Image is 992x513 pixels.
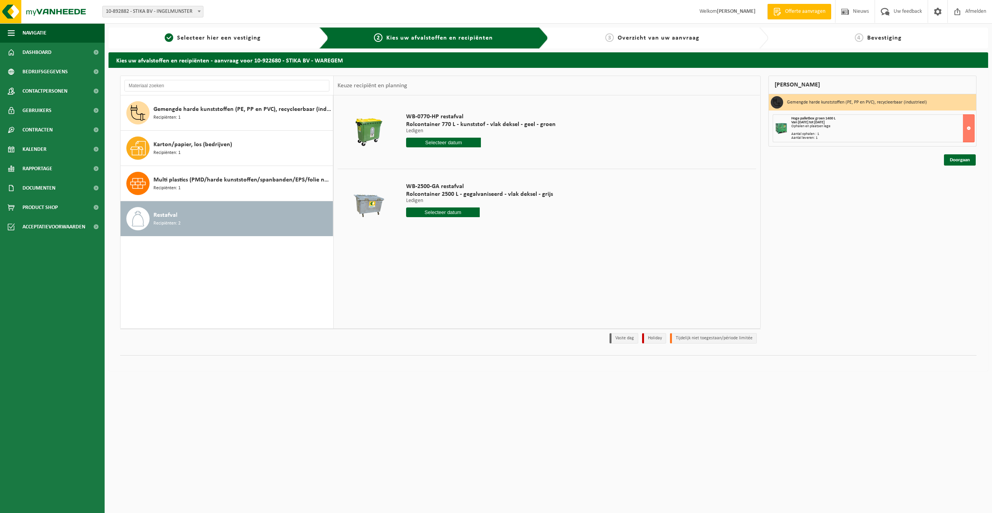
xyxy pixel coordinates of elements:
[767,4,831,19] a: Offerte aanvragen
[406,207,480,217] input: Selecteer datum
[610,333,638,344] li: Vaste dag
[605,33,614,42] span: 3
[22,159,52,178] span: Rapportage
[22,178,55,198] span: Documenten
[22,120,53,140] span: Contracten
[22,23,46,43] span: Navigatie
[22,140,46,159] span: Kalender
[102,6,203,17] span: 10-892882 - STIKA BV - INGELMUNSTER
[618,35,699,41] span: Overzicht van uw aanvraag
[670,333,757,344] li: Tijdelijk niet toegestaan/période limitée
[791,132,975,136] div: Aantal ophalen : 1
[153,185,181,192] span: Recipiënten: 1
[386,35,493,41] span: Kies uw afvalstoffen en recipiënten
[768,76,977,94] div: [PERSON_NAME]
[791,120,825,124] strong: Van [DATE] tot [DATE]
[22,198,58,217] span: Product Shop
[124,80,329,92] input: Materiaal zoeken
[406,198,553,204] p: Ledigen
[406,121,556,128] span: Rolcontainer 770 L - kunststof - vlak deksel - geel - groen
[406,183,553,190] span: WB-2500-GA restafval
[121,131,333,166] button: Karton/papier, los (bedrijven) Recipiënten: 1
[153,211,177,220] span: Restafval
[783,8,827,16] span: Offerte aanvragen
[121,95,333,131] button: Gemengde harde kunststoffen (PE, PP en PVC), recycleerbaar (industrieel) Recipiënten: 1
[22,62,68,81] span: Bedrijfsgegevens
[406,128,556,134] p: Ledigen
[374,33,382,42] span: 2
[177,35,261,41] span: Selecteer hier een vestiging
[855,33,863,42] span: 4
[717,9,756,14] strong: [PERSON_NAME]
[406,190,553,198] span: Rolcontainer 2500 L - gegalvaniseerd - vlak deksel - grijs
[642,333,666,344] li: Holiday
[112,33,313,43] a: 1Selecteer hier een vestiging
[153,140,232,149] span: Karton/papier, los (bedrijven)
[153,105,331,114] span: Gemengde harde kunststoffen (PE, PP en PVC), recycleerbaar (industrieel)
[406,138,481,147] input: Selecteer datum
[103,6,203,17] span: 10-892882 - STIKA BV - INGELMUNSTER
[153,175,331,185] span: Multi plastics (PMD/harde kunststoffen/spanbanden/EPS/folie naturel/folie gemengd)
[153,114,181,121] span: Recipiënten: 1
[787,96,927,109] h3: Gemengde harde kunststoffen (PE, PP en PVC), recycleerbaar (industrieel)
[791,136,975,140] div: Aantal leveren: 1
[22,217,85,237] span: Acceptatievoorwaarden
[867,35,902,41] span: Bevestiging
[22,81,67,101] span: Contactpersonen
[406,113,556,121] span: WB-0770-HP restafval
[121,166,333,201] button: Multi plastics (PMD/harde kunststoffen/spanbanden/EPS/folie naturel/folie gemengd) Recipiënten: 1
[108,52,988,67] h2: Kies uw afvalstoffen en recipiënten - aanvraag voor 10-922680 - STIKA BV - WAREGEM
[153,149,181,157] span: Recipiënten: 1
[944,154,976,166] a: Doorgaan
[791,124,975,128] div: Ophalen en plaatsen lege
[121,201,333,236] button: Restafval Recipiënten: 2
[165,33,173,42] span: 1
[334,76,411,95] div: Keuze recipiënt en planning
[22,101,52,120] span: Gebruikers
[153,220,181,227] span: Recipiënten: 2
[22,43,52,62] span: Dashboard
[791,116,835,121] span: Hoge palletbox groen 1400 L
